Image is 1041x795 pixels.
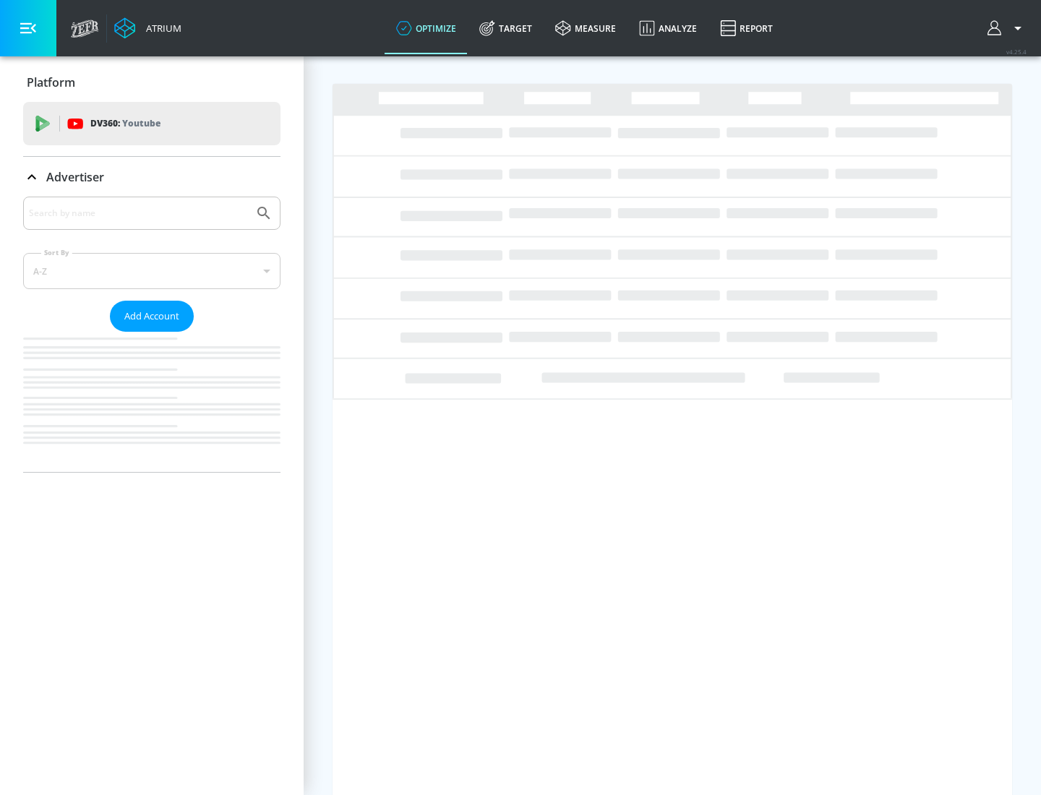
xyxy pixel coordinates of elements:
span: v 4.25.4 [1006,48,1027,56]
div: DV360: Youtube [23,102,280,145]
a: optimize [385,2,468,54]
p: Advertiser [46,169,104,185]
a: Analyze [627,2,708,54]
div: A-Z [23,253,280,289]
a: Atrium [114,17,181,39]
a: measure [544,2,627,54]
span: Add Account [124,308,179,325]
nav: list of Advertiser [23,332,280,472]
p: DV360: [90,116,160,132]
p: Youtube [122,116,160,131]
a: Target [468,2,544,54]
input: Search by name [29,204,248,223]
p: Platform [27,74,75,90]
label: Sort By [41,248,72,257]
div: Atrium [140,22,181,35]
div: Advertiser [23,157,280,197]
div: Advertiser [23,197,280,472]
button: Add Account [110,301,194,332]
div: Platform [23,62,280,103]
a: Report [708,2,784,54]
